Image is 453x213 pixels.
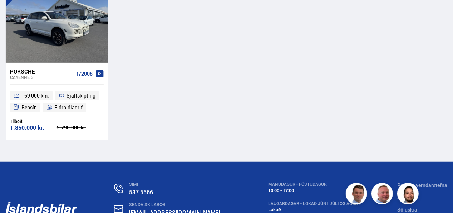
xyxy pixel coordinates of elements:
[398,184,420,205] img: nhp88E3Fdnt1Opn2.png
[268,207,360,212] div: Lokað
[10,75,73,80] div: Cayenne S
[10,119,57,124] div: Tilboð:
[57,125,104,130] div: 2.790.000 kr.
[129,202,232,207] div: SENDA SKILABOÐ
[129,188,153,196] a: 537 5566
[6,3,27,24] button: Open LiveChat chat widget
[54,103,83,112] span: Fjórhjóladrif
[268,188,360,193] div: 10:00 - 17:00
[129,182,232,187] div: SÍMI
[397,206,417,213] a: Söluskrá
[67,91,95,100] span: Sjálfskipting
[21,103,37,112] span: Bensín
[268,201,360,206] div: LAUGARDAGAR - Lokað Júni, Júli og Ágúst
[6,63,108,140] a: Porsche Cayenne S 1/2008 169 000 km. Sjálfskipting Bensín Fjórhjóladrif Tilboð: 1.850.000 kr. 2.7...
[76,71,93,77] span: 1/2008
[268,182,360,187] div: MÁNUDAGUR - FÖSTUDAGUR
[397,182,447,189] a: Persónuverndarstefna
[21,91,49,100] span: 169 000 km.
[373,184,394,205] img: siFngHWaQ9KaOqBr.png
[10,125,57,131] div: 1.850.000 kr.
[347,184,368,205] img: FbJEzSuNWCJXmdc-.webp
[10,68,73,75] div: Porsche
[114,184,123,193] img: n0V2lOsqF3l1V2iz.svg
